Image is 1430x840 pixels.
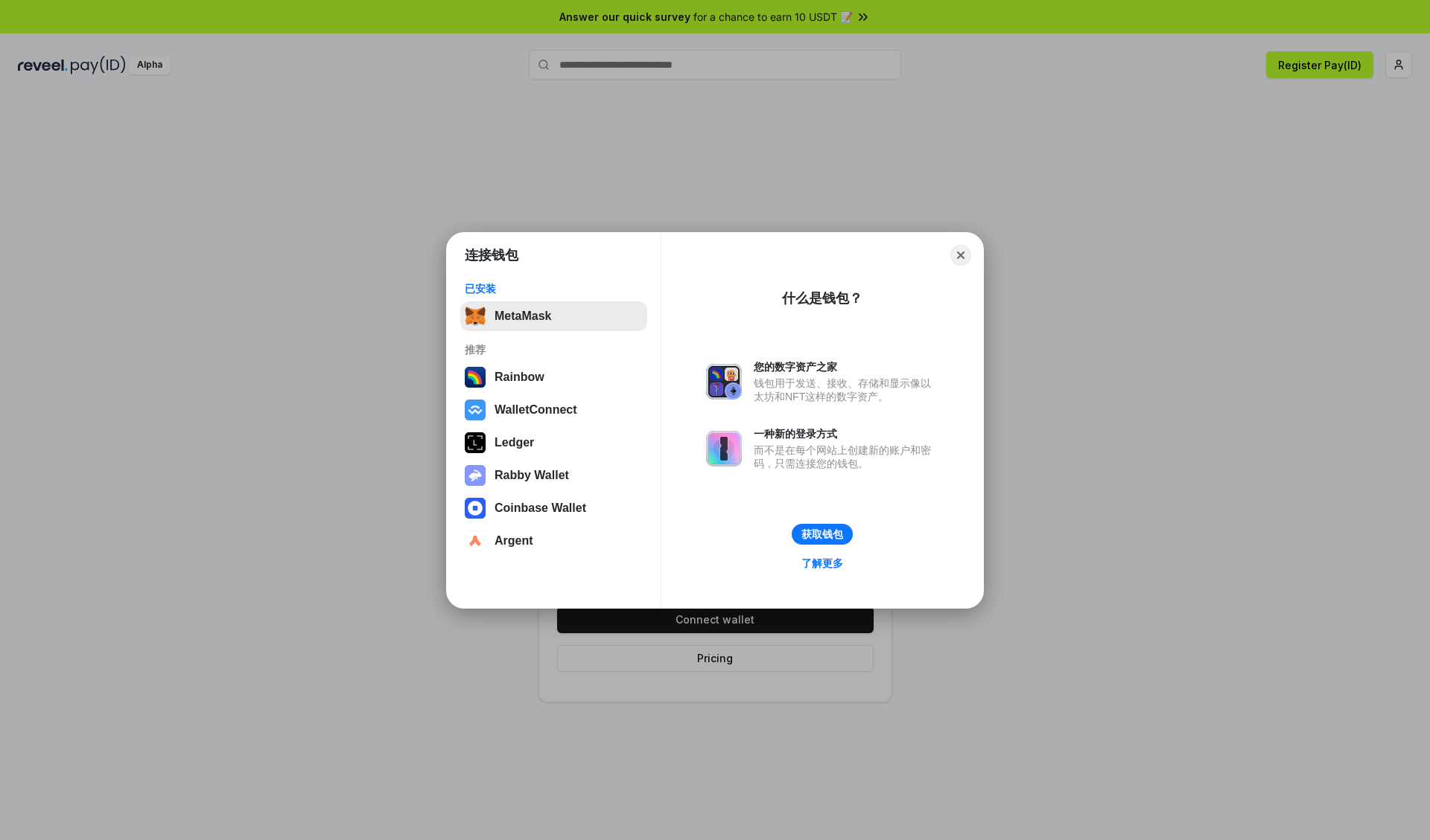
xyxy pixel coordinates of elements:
[792,524,853,545] button: 获取钱包
[495,371,544,384] div: Rainbow
[460,493,647,523] button: Coinbase Wallet
[465,246,518,264] h1: 连接钱包
[706,431,742,467] img: svg+xml,%3Csvg%20xmlns%3D%22http%3A%2F%2Fwww.w3.org%2F2000%2Fsvg%22%20fill%3D%22none%22%20viewBox...
[465,498,486,519] img: svg+xml,%3Csvg%20width%3D%2228%22%20height%3D%2228%22%20viewBox%3D%220%200%2028%2028%22%20fill%3D...
[706,364,742,400] img: svg+xml,%3Csvg%20xmlns%3D%22http%3A%2F%2Fwww.w3.org%2F2000%2Fsvg%22%20fill%3D%22none%22%20viewBox...
[754,360,938,373] div: 您的数字资产之家
[460,428,647,458] button: Ledger
[495,310,551,323] div: MetaMask
[465,367,486,388] img: svg+xml,%3Csvg%20width%3D%22120%22%20height%3D%22120%22%20viewBox%3D%220%200%20120%20120%22%20fil...
[495,436,534,449] div: Ledger
[460,526,647,556] button: Argent
[460,395,647,425] button: WalletConnect
[950,245,971,266] button: Close
[460,362,647,392] button: Rainbow
[495,469,569,482] div: Rabby Wallet
[754,427,938,440] div: 一种新的登录方式
[465,282,643,295] div: 已安装
[465,432,486,453] img: svg+xml,%3Csvg%20xmlns%3D%22http%3A%2F%2Fwww.w3.org%2F2000%2Fsvg%22%20width%3D%2228%22%20height%3...
[465,306,486,327] img: svg+xml,%3Csvg%20fill%3D%22none%22%20height%3D%2233%22%20viewBox%3D%220%200%2035%2033%22%20width%...
[495,403,577,417] div: WalletConnect
[495,501,586,515] div: Coinbase Wallet
[495,534,533,548] div: Argent
[782,289,862,307] div: 什么是钱包？
[465,530,486,551] img: svg+xml,%3Csvg%20width%3D%2228%22%20height%3D%2228%22%20viewBox%3D%220%200%2028%2028%22%20fill%3D...
[460,301,647,331] button: MetaMask
[754,443,938,470] div: 而不是在每个网站上创建新的账户和密码，只需连接您的钱包。
[792,554,852,573] a: 了解更多
[754,376,938,403] div: 钱包用于发送、接收、存储和显示像以太坊和NFT这样的数字资产。
[801,557,843,570] div: 了解更多
[465,400,486,420] img: svg+xml,%3Csvg%20width%3D%2228%22%20height%3D%2228%22%20viewBox%3D%220%200%2028%2028%22%20fill%3D...
[465,465,486,486] img: svg+xml,%3Csvg%20xmlns%3D%22http%3A%2F%2Fwww.w3.org%2F2000%2Fsvg%22%20fill%3D%22none%22%20viewBox...
[465,343,643,356] div: 推荐
[460,461,647,490] button: Rabby Wallet
[801,528,843,541] div: 获取钱包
